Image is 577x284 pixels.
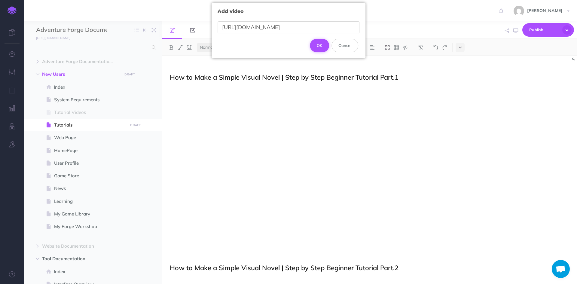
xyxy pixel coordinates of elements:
[522,23,574,37] button: Publish
[370,45,375,50] img: Alignment dropdown menu button
[42,71,118,78] span: New Users
[42,243,118,250] span: Website Documentation
[418,45,423,50] img: Clear styles button
[310,39,329,52] button: OK
[442,45,447,50] img: Redo
[187,45,192,50] img: Underline button
[514,6,524,16] img: 9910532b2b8270dca1d210191cc821d0.jpg
[524,8,565,13] span: [PERSON_NAME]
[54,210,126,218] span: My Game Library
[54,172,126,179] span: Game Store
[54,185,126,192] span: News
[54,84,126,91] span: Index
[170,74,445,81] h2: How to Make a Simple Visual Novel | Step by Step Beginner Tutorial Part.1
[36,26,107,35] input: Documentation Name
[54,134,126,141] span: Web Page
[178,45,183,50] img: Italic button
[169,45,174,50] img: Bold button
[36,42,148,53] input: Search
[54,268,126,275] span: Index
[529,25,559,35] span: Publish
[42,58,118,65] span: Adventure Forge Documentation (Duplicate)
[54,96,126,103] span: System Requirements
[403,45,408,50] img: Callout dropdown menu button
[54,223,126,230] span: My Forge Workshop
[54,109,126,116] span: Tutorial Videos
[552,260,570,278] a: Chat abierto
[170,264,445,271] h2: How to Make a Simple Visual Novel | Step by Step Beginner Tutorial Part.2
[54,147,126,154] span: HomePage
[8,6,17,15] img: logo-mark.svg
[24,35,76,41] a: [URL][DOMAIN_NAME]
[130,123,141,127] small: DRAFT
[54,121,126,129] span: Tutorials
[124,72,135,76] small: DRAFT
[394,45,399,50] img: Create table button
[331,39,358,52] button: Cancel
[54,160,126,167] span: User Profile
[218,9,244,14] h2: Add video
[128,122,143,129] button: DRAFT
[433,45,438,50] img: Undo
[42,255,118,262] span: Tool Documentation
[54,198,126,205] span: Learning
[36,36,70,40] small: [URL][DOMAIN_NAME]
[122,71,137,78] button: DRAFT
